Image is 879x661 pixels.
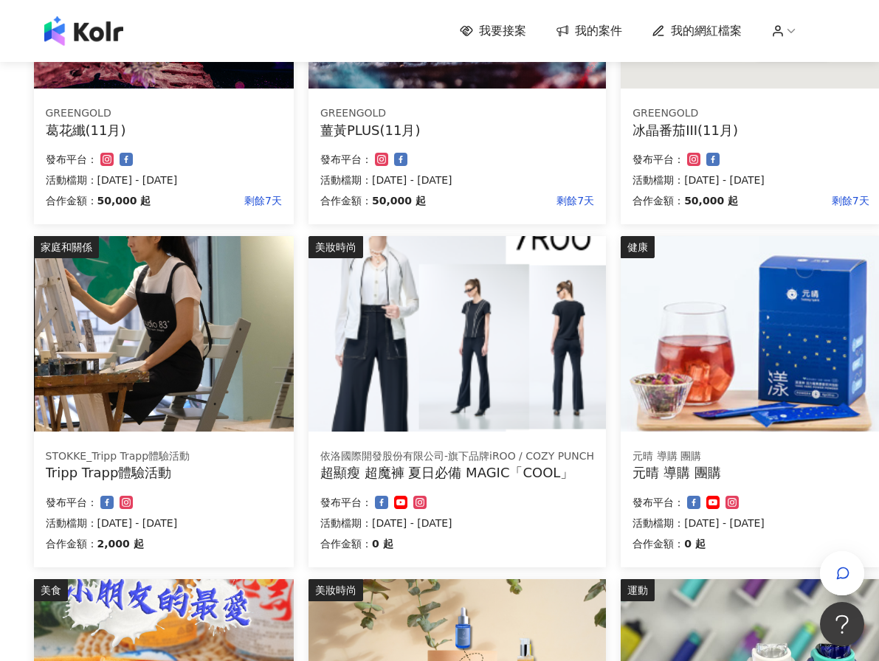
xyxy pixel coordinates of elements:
[46,192,97,210] p: 合作金額：
[671,23,742,39] span: 我的網紅檔案
[34,236,99,258] div: 家庭和關係
[320,535,372,553] p: 合作金額：
[97,192,151,210] p: 50,000 起
[632,192,684,210] p: 合作金額：
[426,192,594,210] p: 剩餘7天
[372,535,393,553] p: 0 起
[632,463,869,482] div: 元晴 導購 團購
[46,106,282,121] div: GREENGOLD
[320,514,594,532] p: 活動檔期：[DATE] - [DATE]
[46,449,282,464] div: STOKKE_Tripp Trapp體驗活動
[632,535,684,553] p: 合作金額：
[320,121,594,139] div: 薑黃PLUS(11月)
[820,602,864,646] iframe: Help Scout Beacon - Open
[621,579,655,601] div: 運動
[46,121,282,139] div: 葛花纖(11月)
[632,121,869,139] div: 冰晶番茄III(11月)
[308,579,363,601] div: 美妝時尚
[632,494,684,511] p: 發布平台：
[308,236,606,432] img: ONE TONE彩虹衣
[46,494,97,511] p: 發布平台：
[320,106,594,121] div: GREENGOLD
[320,463,594,482] div: 超顯瘦 超魔褲 夏日必備 MAGIC「COOL」
[46,463,282,482] div: Tripp Trapp體驗活動
[479,23,526,39] span: 我要接案
[320,171,594,189] p: 活動檔期：[DATE] - [DATE]
[46,150,97,168] p: 發布平台：
[684,535,706,553] p: 0 起
[320,494,372,511] p: 發布平台：
[44,16,123,46] img: logo
[320,150,372,168] p: 發布平台：
[556,23,622,39] a: 我的案件
[34,579,68,601] div: 美食
[151,192,282,210] p: 剩餘7天
[320,449,594,464] div: 依洛國際開發股份有限公司-旗下品牌iROO / COZY PUNCH
[46,171,282,189] p: 活動檔期：[DATE] - [DATE]
[652,23,742,39] a: 我的網紅檔案
[632,449,869,464] div: 元晴 導購 團購
[46,535,97,553] p: 合作金額：
[34,236,294,432] img: 坐上tripp trapp、體驗專注繪畫創作
[575,23,622,39] span: 我的案件
[97,535,144,553] p: 2,000 起
[372,192,426,210] p: 50,000 起
[320,192,372,210] p: 合作金額：
[738,192,869,210] p: 剩餘7天
[632,171,869,189] p: 活動檔期：[DATE] - [DATE]
[632,150,684,168] p: 發布平台：
[460,23,526,39] a: 我要接案
[632,514,869,532] p: 活動檔期：[DATE] - [DATE]
[621,236,655,258] div: 健康
[632,106,869,121] div: GREENGOLD
[46,514,282,532] p: 活動檔期：[DATE] - [DATE]
[308,236,363,258] div: 美妝時尚
[684,192,738,210] p: 50,000 起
